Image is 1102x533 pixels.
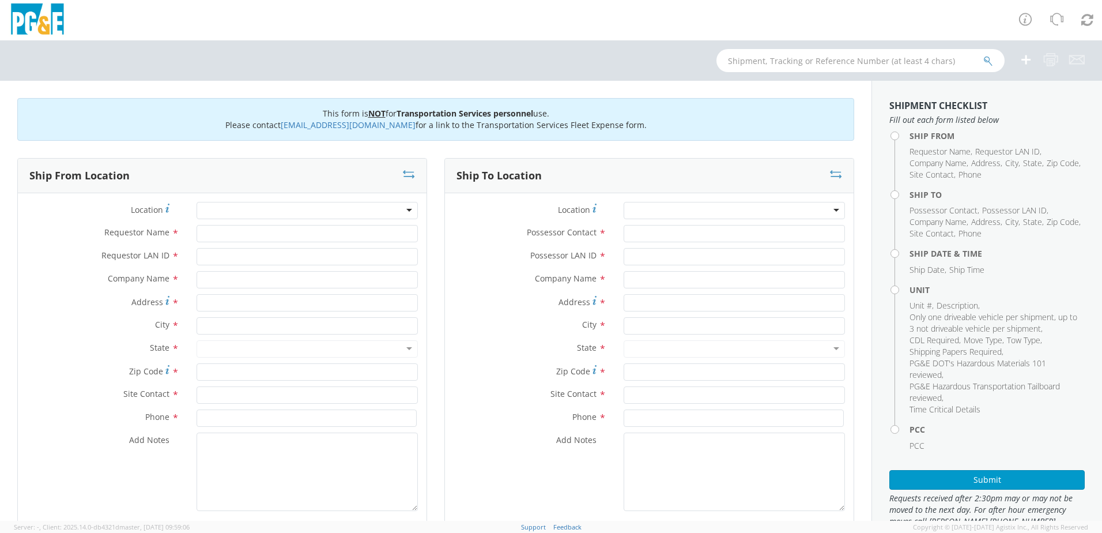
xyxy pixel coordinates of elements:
li: , [909,228,956,239]
span: Phone [958,169,982,180]
li: , [909,264,946,276]
span: Location [558,204,590,215]
u: NOT [368,108,386,119]
span: Site Contact [123,388,169,399]
span: Company Name [909,216,967,227]
h4: Ship From [909,132,1085,140]
span: Address [558,296,590,307]
span: Zip Code [1047,157,1079,168]
span: Company Name [909,157,967,168]
li: , [1047,157,1081,169]
li: , [909,216,968,228]
span: Zip Code [556,366,590,377]
span: Zip Code [129,366,163,377]
span: CDL Required [909,335,959,346]
a: Feedback [553,523,582,531]
a: [EMAIL_ADDRESS][DOMAIN_NAME] [281,119,416,130]
li: , [971,157,1002,169]
span: City [155,319,169,330]
span: Tow Type [1007,335,1040,346]
h4: Unit [909,286,1085,294]
span: master, [DATE] 09:59:06 [119,523,190,531]
h4: Ship To [909,190,1085,199]
span: Address [971,157,1001,168]
span: Ship Time [949,264,984,275]
span: City [582,319,597,330]
span: Location [131,204,163,215]
li: , [909,311,1082,335]
li: , [1023,157,1044,169]
span: Phone [958,228,982,239]
span: Phone [572,411,597,422]
span: Add Notes [129,434,169,445]
span: Possessor LAN ID [530,250,597,261]
span: Ship Date [909,264,945,275]
span: Shipping Papers Required [909,346,1002,357]
span: State [1023,216,1042,227]
span: Possessor Contact [909,205,978,216]
li: , [909,169,956,181]
span: City [1005,157,1018,168]
img: pge-logo-06675f144f4cfa6a6814.png [9,3,66,37]
span: PG&E DOT's Hazardous Materials 101 reviewed [909,358,1046,380]
li: , [909,335,961,346]
h4: Ship Date & Time [909,249,1085,258]
strong: Shipment Checklist [889,99,987,112]
li: , [909,157,968,169]
li: , [971,216,1002,228]
h4: PCC [909,425,1085,434]
span: Company Name [535,273,597,284]
span: Site Contact [909,169,954,180]
li: , [964,335,1004,346]
li: , [1007,335,1042,346]
li: , [909,205,979,216]
span: Move Type [964,335,1002,346]
b: Transportation Services personnel [397,108,533,119]
li: , [1005,157,1020,169]
li: , [1023,216,1044,228]
li: , [909,300,934,311]
span: Server: - [14,523,41,531]
li: , [975,146,1041,157]
h3: Ship From Location [29,170,130,182]
a: Support [521,523,546,531]
li: , [909,358,1082,381]
span: State [150,342,169,353]
span: Time Critical Details [909,404,980,415]
span: Address [971,216,1001,227]
span: , [39,523,41,531]
button: Submit [889,470,1085,490]
li: , [909,381,1082,404]
span: State [577,342,597,353]
span: Possessor Contact [527,227,597,238]
span: Company Name [108,273,169,284]
li: , [909,146,972,157]
span: Only one driveable vehicle per shipment, up to 3 not driveable vehicle per shipment [909,311,1077,334]
span: Requests received after 2:30pm may or may not be moved to the next day. For after hour emergency ... [889,493,1085,527]
li: , [937,300,980,311]
span: Requestor LAN ID [101,250,169,261]
span: City [1005,216,1018,227]
span: Address [131,296,163,307]
span: Copyright © [DATE]-[DATE] Agistix Inc., All Rights Reserved [913,523,1088,532]
span: Requestor Name [909,146,971,157]
li: , [909,346,1003,358]
li: , [1047,216,1081,228]
span: Site Contact [550,388,597,399]
span: Requestor Name [104,227,169,238]
span: Unit # [909,300,932,311]
span: Description [937,300,978,311]
span: Client: 2025.14.0-db4321d [43,523,190,531]
span: Zip Code [1047,216,1079,227]
span: Requestor LAN ID [975,146,1040,157]
span: Possessor LAN ID [982,205,1047,216]
span: Site Contact [909,228,954,239]
span: State [1023,157,1042,168]
input: Shipment, Tracking or Reference Number (at least 4 chars) [716,49,1005,72]
span: PCC [909,440,924,451]
span: PG&E Hazardous Transportation Tailboard reviewed [909,381,1060,403]
div: This form is for use. Please contact for a link to the Transportation Services Fleet Expense form. [17,98,854,141]
span: Add Notes [556,434,597,445]
li: , [1005,216,1020,228]
li: , [982,205,1048,216]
